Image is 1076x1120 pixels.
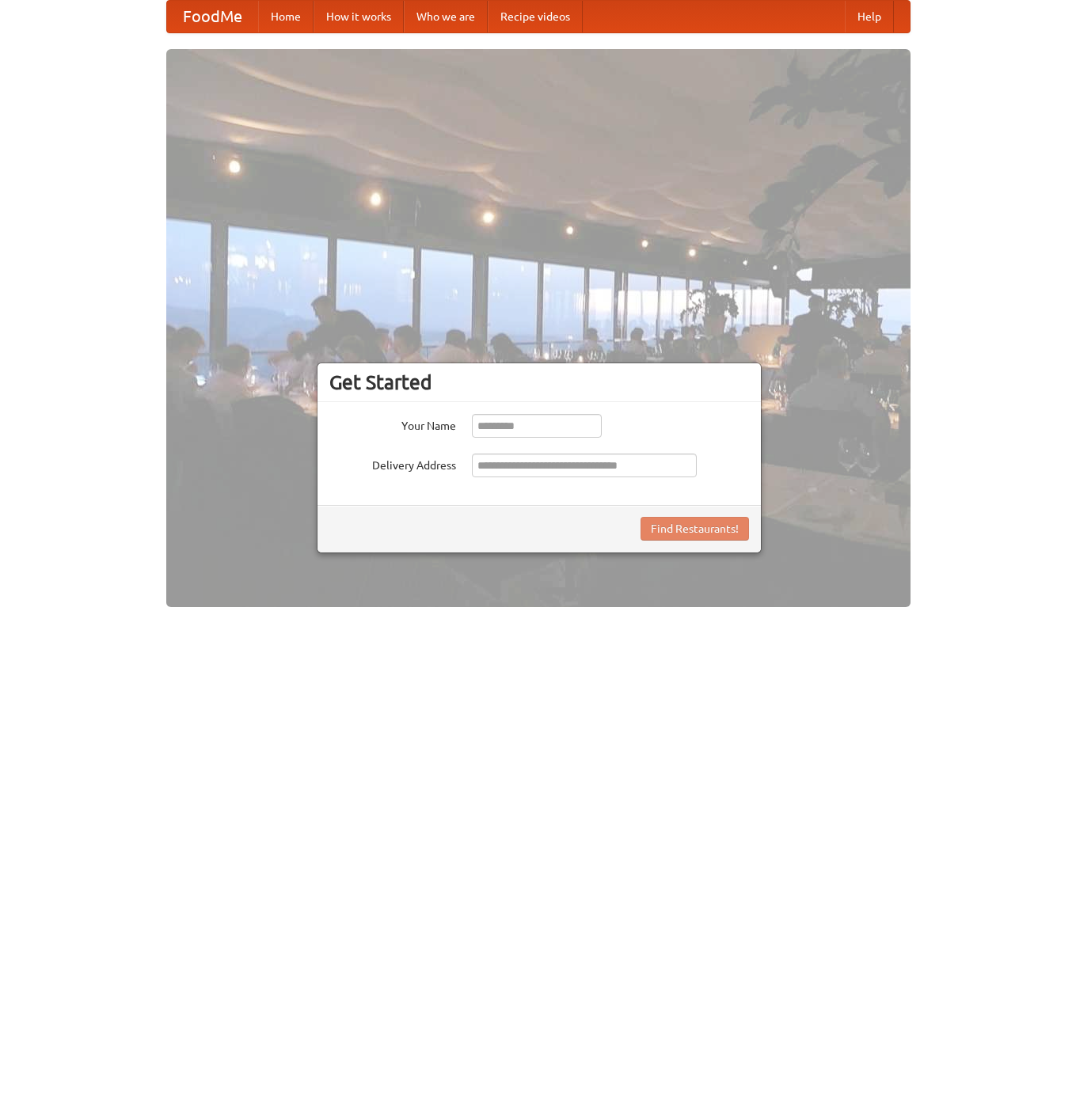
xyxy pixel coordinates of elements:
[314,1,404,32] a: How it works
[404,1,488,32] a: Who we are
[845,1,894,32] a: Help
[329,370,749,394] h3: Get Started
[329,414,456,434] label: Your Name
[488,1,583,32] a: Recipe videos
[258,1,314,32] a: Home
[329,454,456,473] label: Delivery Address
[641,517,749,541] button: Find Restaurants!
[167,1,258,32] a: FoodMe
